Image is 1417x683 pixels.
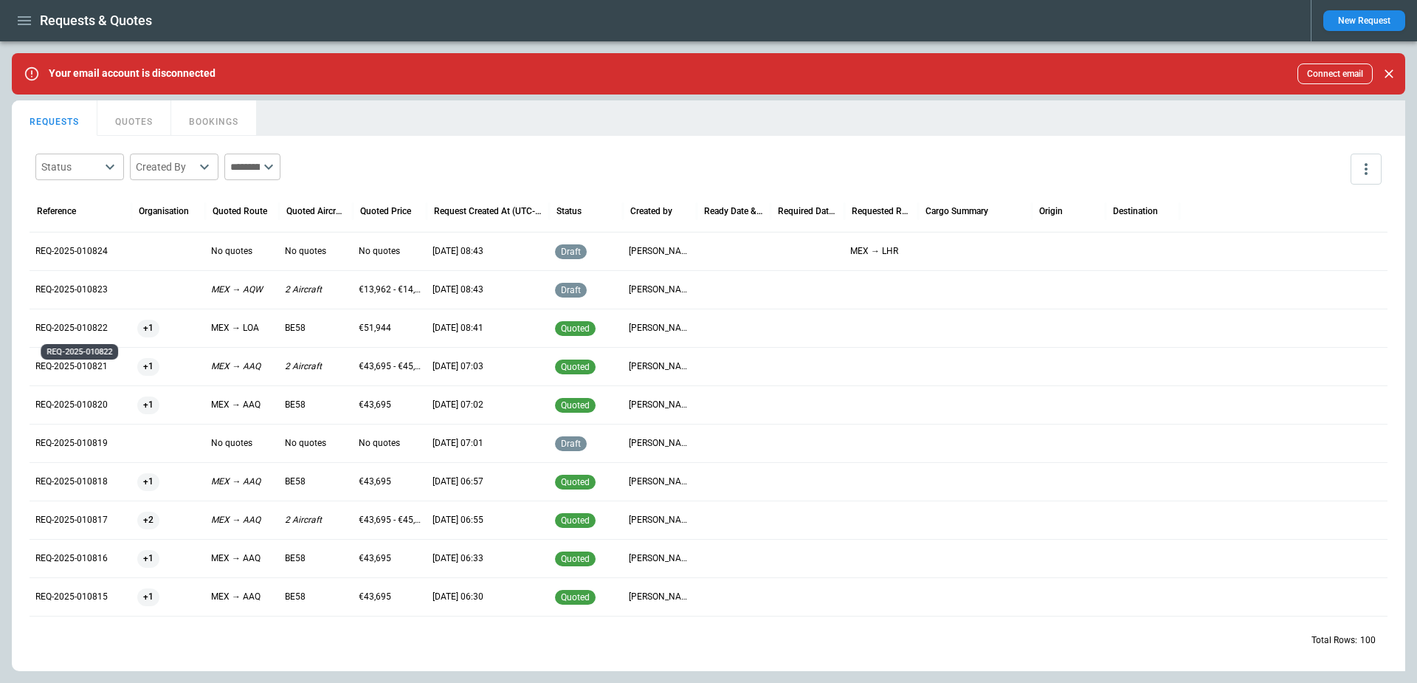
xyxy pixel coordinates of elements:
div: Ready Date & Time (UTC-05:00) [704,206,763,216]
button: BOOKINGS [171,100,257,136]
span: quoted [558,515,593,526]
div: Destination [1113,206,1158,216]
p: No quotes [211,437,273,450]
button: New Request [1323,10,1405,31]
p: 2 Aircraft [285,284,347,296]
div: Required Date & Time (UTC-05:00) [778,206,837,216]
p: No quotes [211,245,273,258]
p: 09/19/25 06:55 [432,514,543,526]
span: +1 [137,386,159,424]
p: REQ-2025-010820 [35,399,125,411]
div: dismiss [1379,58,1399,90]
p: €43,695 [359,476,421,488]
div: Organisation [139,206,189,216]
p: 100 [1360,634,1376,647]
p: REQ-2025-010821 [35,360,125,373]
p: Ben Jeater [629,245,691,258]
div: Origin [1039,206,1063,216]
p: €43,695 - €45,165 [359,360,421,373]
p: €43,695 [359,552,421,565]
p: MEX → AQW [211,284,273,296]
p: REQ-2025-010816 [35,552,125,565]
p: No quotes [359,437,421,450]
span: draft [558,439,584,449]
div: Created By [136,159,195,174]
div: Quoted Price [360,206,411,216]
span: quoted [558,323,593,334]
p: Taj Singh [629,591,691,603]
div: Reference [37,206,76,216]
p: MEX → AAQ [211,591,273,603]
p: No quotes [359,245,421,258]
button: Close [1379,64,1399,84]
p: 2 Aircraft [285,360,347,373]
div: Requested Route [852,206,911,216]
p: 09/19/25 06:30 [432,591,543,603]
div: REQ-2025-010822 [41,344,118,360]
p: Taj Singh [629,552,691,565]
h1: Requests & Quotes [40,12,152,30]
p: 09/19/25 08:43 [432,284,543,296]
button: QUOTES [97,100,171,136]
span: quoted [558,362,593,372]
p: Your email account is disconnected [49,67,216,80]
p: 09/19/25 06:57 [432,476,543,488]
span: +1 [137,578,159,616]
p: REQ-2025-010823 [35,284,125,296]
p: MEX → AAQ [211,514,273,526]
p: REQ-2025-010818 [35,476,125,488]
button: REQUESTS [12,100,97,136]
p: €43,695 [359,399,421,411]
p: No quotes [285,437,347,450]
p: MEX → LHR [850,245,912,258]
p: 09/19/25 08:41 [432,322,543,334]
span: quoted [558,400,593,411]
p: 10/13/25 08:43 [432,245,543,258]
p: Taj Singh [629,284,691,296]
p: Total Rows: [1311,634,1357,647]
p: MEX → AAQ [211,399,273,411]
div: Cargo Summary [925,206,988,216]
div: Created by [630,206,672,216]
p: BE58 [285,552,347,565]
button: Connect email [1297,64,1373,84]
p: BE58 [285,322,347,334]
p: Taj Singh [629,437,691,450]
span: draft [558,285,584,295]
p: 09/19/25 06:33 [432,552,543,565]
div: Quoted Route [213,206,267,216]
p: MEX → AAQ [211,360,273,373]
p: REQ-2025-010822 [35,322,125,334]
p: €43,695 [359,591,421,603]
span: +1 [137,309,159,347]
p: 09/19/25 07:03 [432,360,543,373]
p: Taj Singh [629,360,691,373]
button: more [1351,154,1382,185]
p: Taj Singh [629,322,691,334]
p: BE58 [285,591,347,603]
p: BE58 [285,476,347,488]
p: BE58 [285,399,347,411]
p: REQ-2025-010824 [35,245,125,258]
span: +1 [137,463,159,501]
span: +1 [137,348,159,385]
span: quoted [558,477,593,487]
p: MEX → AAQ [211,476,273,488]
p: 09/19/25 07:02 [432,399,543,411]
span: quoted [558,554,593,564]
p: MEX → AAQ [211,552,273,565]
span: +1 [137,540,159,577]
span: +2 [137,501,159,539]
div: Quoted Aircraft [286,206,345,216]
div: Status [41,159,100,174]
p: Taj Singh [629,514,691,526]
p: REQ-2025-010819 [35,437,125,450]
p: Taj Singh [629,476,691,488]
div: Request Created At (UTC-05:00) [434,206,542,216]
span: draft [558,247,584,257]
p: Taj Singh [629,399,691,411]
p: MEX → LOA [211,322,273,334]
p: 2 Aircraft [285,514,347,526]
p: €43,695 - €45,165 [359,514,421,526]
p: €13,962 - €14,337 [359,284,421,296]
